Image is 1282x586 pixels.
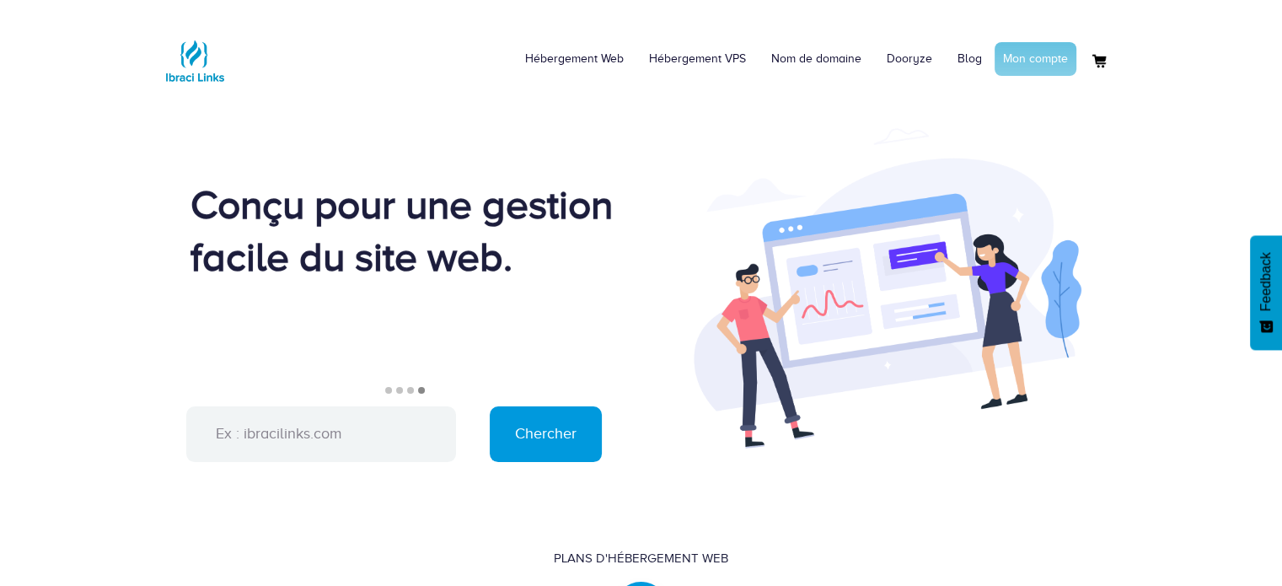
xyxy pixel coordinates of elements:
[874,34,945,84] a: Dooryze
[995,42,1076,76] a: Mon compte
[512,34,636,84] a: Hébergement Web
[161,13,228,94] a: Logo Ibraci Links
[636,34,759,84] a: Hébergement VPS
[490,406,602,462] input: Chercher
[935,326,1272,512] iframe: Drift Widget Chat Window
[1250,235,1282,350] button: Feedback - Afficher l’enquête
[1258,252,1274,311] span: Feedback
[759,34,874,84] a: Nom de domaine
[554,550,728,567] div: Plans d'hébergement Web
[161,27,228,94] img: Logo Ibraci Links
[186,406,456,462] input: Ex : ibracilinks.com
[945,34,995,84] a: Blog
[190,179,616,283] div: Conçu pour une gestion facile du site web.
[1198,502,1262,566] iframe: Drift Widget Chat Controller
